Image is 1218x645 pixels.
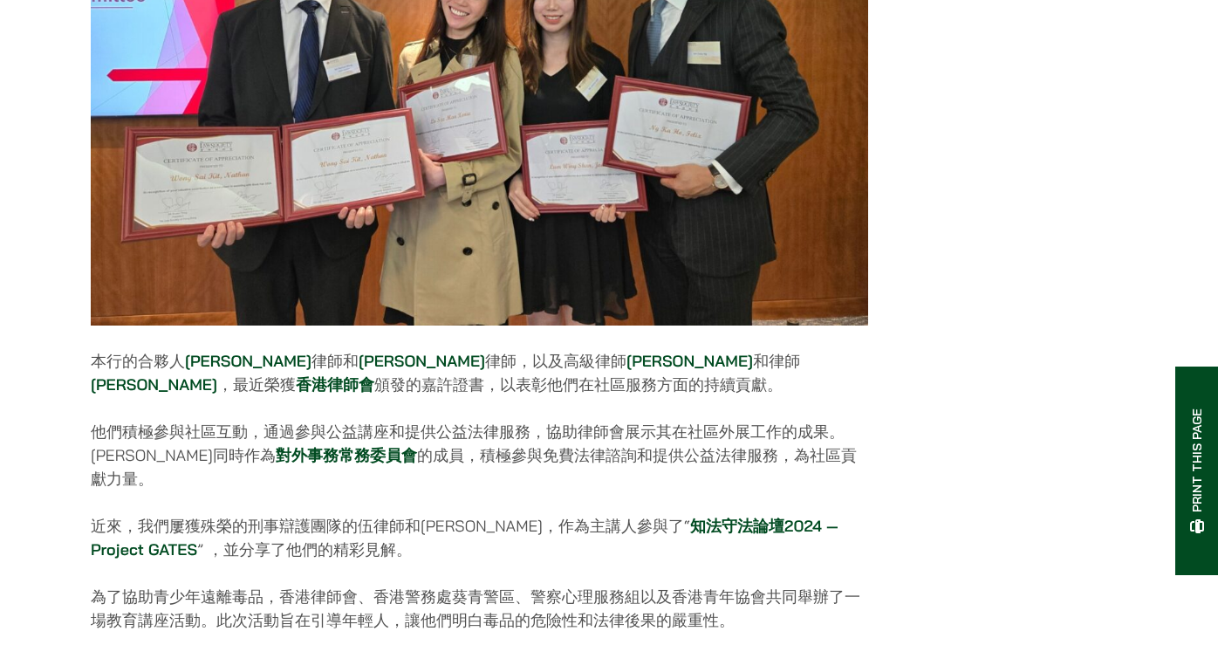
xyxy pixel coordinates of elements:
a: [PERSON_NAME] [626,351,753,371]
a: 對外事務常務委員會 [276,445,417,465]
a: [PERSON_NAME] [359,351,485,371]
a: 香港律師會 [296,374,374,395]
a: [PERSON_NAME] [91,374,217,395]
a: [PERSON_NAME] [185,351,311,371]
p: 近來，我們屢獲殊榮的刑事辯護團隊的伍律師和[PERSON_NAME]，作為主講人參與了“ ” ，並分享了他們的精彩見解。 [91,514,868,561]
p: 本行的合夥人 律師和 律師，以及高級律師 和律師 ，最近榮獲 頒發的嘉許證書，以表彰他們在社區服務方面的持續貢獻。 [91,349,868,396]
a: 知法守法論壇2024 — Project GATES [91,516,838,559]
p: 他們積極參與社區互動，通過參與公益講座和提供公益法律服務，協助律師會展示其在社區外展工作的成果。[PERSON_NAME]同時作為 的成員，積極參與免費法律諮詢和提供公益法律服務，為社區貢獻力量。 [91,420,868,491]
p: 為了協助青少年遠離毒品，香港律師會、香港警務處葵青警區、警察心理服務組以及香港青年協會共同舉辦了一場教育講座活動。此次活動旨在引導年輕人，讓他們明白毒品的危險性和法律後果的嚴重性。 [91,585,868,632]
